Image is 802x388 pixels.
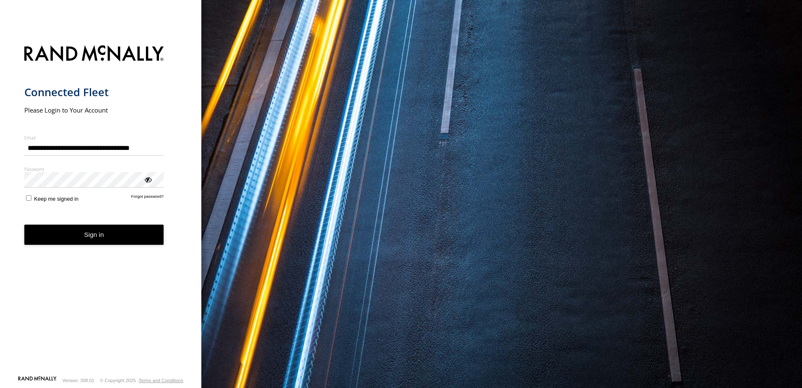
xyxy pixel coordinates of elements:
h2: Please Login to Your Account [24,106,164,114]
a: Terms and Conditions [139,378,183,383]
label: Email [24,134,164,141]
img: Rand McNally [24,44,164,65]
a: Visit our Website [18,376,57,385]
span: Keep me signed in [34,196,78,202]
div: ViewPassword [143,175,152,184]
div: Version: 308.01 [62,378,94,383]
input: Keep me signed in [26,195,31,201]
label: Password [24,166,164,172]
div: © Copyright 2025 - [100,378,183,383]
a: Forgot password? [131,194,164,202]
button: Sign in [24,225,164,245]
h1: Connected Fleet [24,85,164,99]
form: main [24,40,177,375]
